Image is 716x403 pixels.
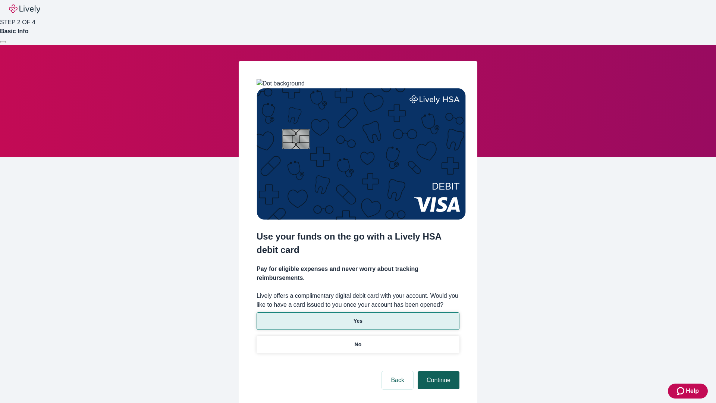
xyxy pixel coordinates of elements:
[418,371,459,389] button: Continue
[257,336,459,353] button: No
[668,384,708,399] button: Zendesk support iconHelp
[354,317,362,325] p: Yes
[9,4,40,13] img: Lively
[382,371,413,389] button: Back
[677,387,686,396] svg: Zendesk support icon
[257,88,466,220] img: Debit card
[257,291,459,309] label: Lively offers a complimentary digital debit card with your account. Would you like to have a card...
[257,265,459,282] h4: Pay for eligible expenses and never worry about tracking reimbursements.
[257,79,305,88] img: Dot background
[686,387,699,396] span: Help
[257,312,459,330] button: Yes
[355,341,362,349] p: No
[257,230,459,257] h2: Use your funds on the go with a Lively HSA debit card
